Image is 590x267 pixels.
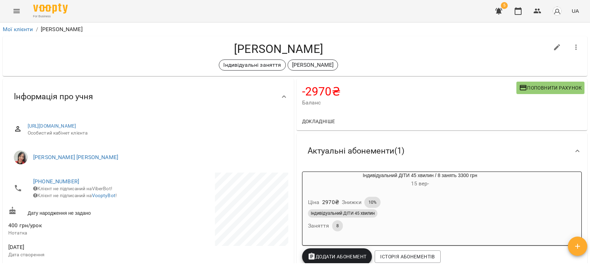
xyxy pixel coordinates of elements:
[302,117,335,126] span: Докладніше
[299,115,338,128] button: Докладніше
[33,3,68,13] img: Voopty Logo
[33,154,118,160] a: [PERSON_NAME] [PERSON_NAME]
[302,99,516,107] span: Баланс
[3,79,294,114] div: Інформація про учня
[41,25,83,34] p: [PERSON_NAME]
[8,230,147,237] p: Нотатка
[7,205,148,218] div: Дату народження не задано
[308,197,320,207] h6: Ціна
[33,193,117,198] span: Клієнт не підписаний на !
[516,82,584,94] button: Поповнити рахунок
[8,222,42,229] span: 400 грн/урок
[332,223,343,229] span: 8
[33,14,68,19] span: For Business
[8,243,147,251] span: [DATE]
[302,248,372,265] button: Додати Абонемент
[14,150,28,164] img: Гвоздицьких Ольга
[8,3,25,19] button: Menu
[308,210,377,217] span: Індивідуальний ДІТИ 45 хвилин
[297,133,588,169] div: Актуальні абонементи(1)
[308,146,404,156] span: Актуальні абонементи ( 1 )
[519,84,582,92] span: Поповнити рахунок
[322,198,339,206] p: 2970 ₴
[308,221,329,231] h6: Заняття
[375,250,440,263] button: Історія абонементів
[308,252,367,261] span: Додати Абонемент
[302,84,516,99] h4: -2970 ₴
[28,123,76,129] a: [URL][DOMAIN_NAME]
[28,130,283,137] span: Особистий кабінет клієнта
[380,252,435,261] span: Історія абонементів
[36,25,38,34] li: /
[223,61,281,69] p: Індивідуальні заняття
[219,59,285,71] div: Індивідуальні заняття
[572,7,579,15] span: UA
[364,199,381,205] span: 10%
[302,172,538,240] button: Індивідуальний ДІТИ 45 хвилин / 8 занять 3300 грн15 вер- Ціна2970₴Знижки10%Індивідуальний ДІТИ 45...
[569,4,582,17] button: UA
[8,251,147,258] p: Дата створення
[552,6,562,16] img: avatar_s.png
[411,180,429,187] span: 15 вер -
[33,186,112,191] span: Клієнт не підписаний на ViberBot!
[292,61,334,69] p: [PERSON_NAME]
[302,172,538,188] div: Індивідуальний ДІТИ 45 хвилин / 8 занять 3300 грн
[33,178,79,185] a: [PHONE_NUMBER]
[92,193,115,198] a: VooptyBot
[3,26,33,33] a: Мої клієнти
[288,59,338,71] div: [PERSON_NAME]
[501,2,508,9] span: 5
[3,25,587,34] nav: breadcrumb
[14,91,93,102] span: Інформація про учня
[8,42,549,56] h4: [PERSON_NAME]
[342,197,362,207] h6: Знижки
